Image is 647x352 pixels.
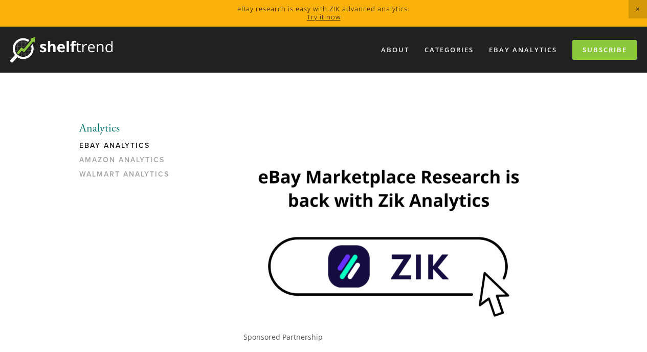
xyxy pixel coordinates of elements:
a: eBay Analytics [482,41,564,58]
div: Categories [418,41,480,58]
a: Walmart Analytics [79,170,177,184]
a: eBay Analytics [79,141,177,156]
a: Try it now [307,12,341,21]
img: ShelfTrend [10,37,113,62]
a: About [374,41,416,58]
img: Zik Analytics Sponsored Ad [241,157,537,323]
a: Amazon Analytics [79,156,177,170]
li: Analytics [79,122,177,135]
a: Subscribe [572,40,637,60]
p: Sponsored Partnership [243,333,537,342]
